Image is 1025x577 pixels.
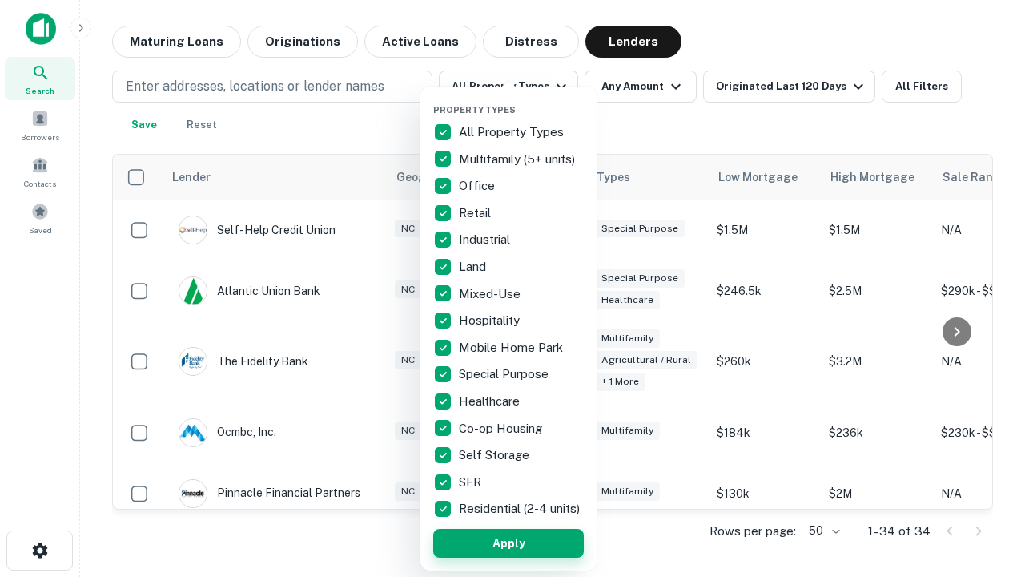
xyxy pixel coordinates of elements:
iframe: Chat Widget [945,449,1025,526]
p: Special Purpose [459,365,552,384]
p: Self Storage [459,446,533,465]
span: Property Types [433,105,516,115]
button: Apply [433,529,584,558]
p: Healthcare [459,392,523,411]
p: All Property Types [459,123,567,142]
p: Office [459,176,498,196]
p: Mobile Home Park [459,338,566,357]
p: Residential (2-4 units) [459,499,583,518]
p: SFR [459,473,484,492]
p: Industrial [459,230,513,249]
p: Hospitality [459,311,523,330]
p: Retail [459,204,494,223]
p: Mixed-Use [459,284,524,304]
p: Land [459,257,489,276]
p: Co-op Housing [459,419,545,438]
p: Multifamily (5+ units) [459,150,578,169]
